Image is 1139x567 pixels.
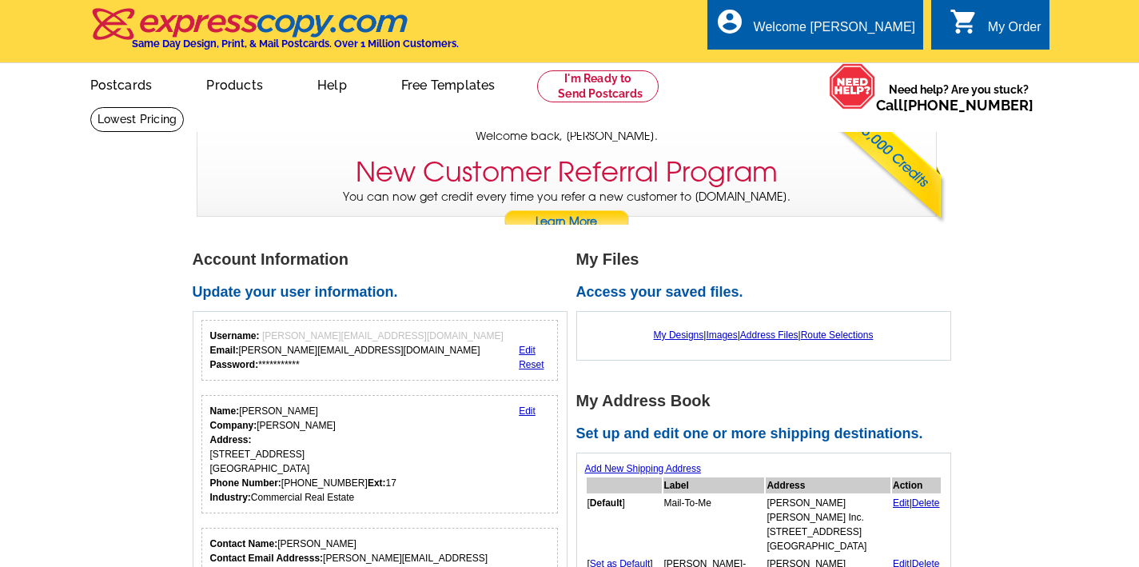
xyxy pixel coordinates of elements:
h1: My Files [576,251,960,268]
td: [PERSON_NAME] [PERSON_NAME] Inc. [STREET_ADDRESS] [GEOGRAPHIC_DATA] [766,495,890,554]
span: Welcome back, [PERSON_NAME]. [476,128,658,145]
th: Address [766,477,890,493]
strong: Contact Name: [210,538,278,549]
td: [ ] [587,495,662,554]
p: You can now get credit every time you refer a new customer to [DOMAIN_NAME]. [197,189,936,234]
strong: Company: [210,420,257,431]
a: Edit [519,345,536,356]
strong: Username: [210,330,260,341]
h1: Account Information [193,251,576,268]
h3: New Customer Referral Program [356,156,778,189]
a: Learn More [504,210,630,234]
strong: Phone Number: [210,477,281,489]
a: Edit [893,497,910,509]
strong: Name: [210,405,240,417]
a: Route Selections [801,329,874,341]
h2: Update your user information. [193,284,576,301]
strong: Ext: [368,477,386,489]
div: My Order [988,20,1041,42]
i: account_circle [715,7,744,36]
a: My Designs [654,329,704,341]
td: | [892,495,941,554]
h2: Access your saved files. [576,284,960,301]
div: Your personal details. [201,395,559,513]
a: Postcards [65,65,178,102]
img: help [829,63,876,110]
a: Help [292,65,372,102]
a: [PHONE_NUMBER] [903,97,1033,114]
a: Free Templates [376,65,521,102]
a: Address Files [740,329,798,341]
strong: Password: [210,359,259,370]
span: Need help? Are you stuck? [876,82,1041,114]
strong: Industry: [210,492,251,503]
i: shopping_cart [950,7,978,36]
a: Same Day Design, Print, & Mail Postcards. Over 1 Million Customers. [90,19,459,50]
div: [PERSON_NAME] [PERSON_NAME] [STREET_ADDRESS] [GEOGRAPHIC_DATA] [PHONE_NUMBER] 17 Commercial Real ... [210,404,396,505]
span: Call [876,97,1033,114]
a: Edit [519,405,536,417]
b: Default [590,497,623,509]
a: shopping_cart My Order [950,18,1041,38]
a: Products [181,65,289,102]
div: Welcome [PERSON_NAME] [754,20,915,42]
h2: Set up and edit one or more shipping destinations. [576,425,960,443]
th: Label [663,477,765,493]
span: [PERSON_NAME][EMAIL_ADDRESS][DOMAIN_NAME] [262,330,504,341]
h1: My Address Book [576,393,960,409]
strong: Contact Email Addresss: [210,553,324,564]
a: Delete [912,497,940,509]
div: | | | [585,320,942,350]
strong: Address: [210,434,252,445]
a: Add New Shipping Address [585,463,701,474]
div: Your login information. [201,320,559,381]
h4: Same Day Design, Print, & Mail Postcards. Over 1 Million Customers. [132,38,459,50]
a: Reset [519,359,544,370]
a: Images [706,329,737,341]
th: Action [892,477,941,493]
strong: Email: [210,345,239,356]
td: Mail-To-Me [663,495,765,554]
